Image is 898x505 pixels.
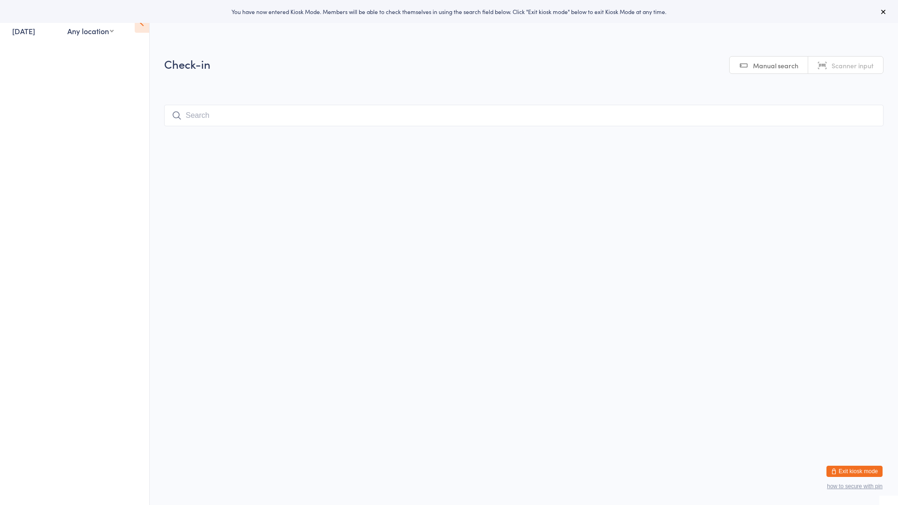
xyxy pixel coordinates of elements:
div: You have now entered Kiosk Mode. Members will be able to check themselves in using the search fie... [15,7,883,15]
input: Search [164,105,884,126]
button: Exit kiosk mode [826,466,883,477]
div: Any location [67,26,114,36]
span: Manual search [753,61,798,70]
a: [DATE] [12,26,35,36]
span: Scanner input [832,61,874,70]
button: how to secure with pin [827,483,883,490]
h2: Check-in [164,56,884,72]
